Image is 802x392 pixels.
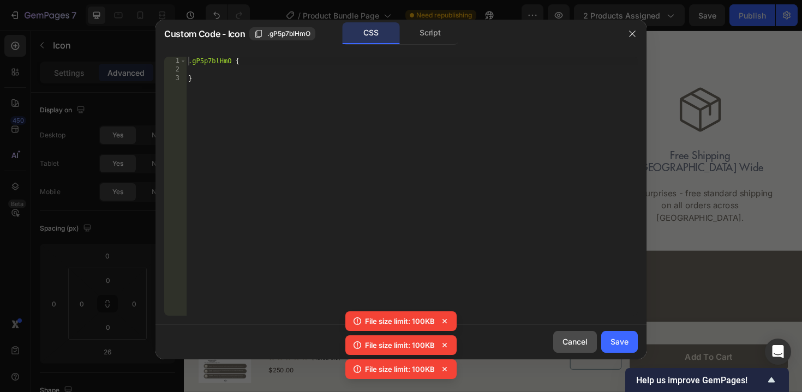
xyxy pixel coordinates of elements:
button: Show survey - Help us improve GemPages! [636,373,778,387]
p: Proudly owned and designed in [GEOGRAPHIC_DATA]. [28,153,188,179]
p: No surprises - free standard shipping on all orders across [GEOGRAPHIC_DATA]. [466,166,626,205]
span: Help us improve GemPages! [636,375,765,385]
p: File size limit: 100KB [365,316,435,327]
div: Add to cart [530,339,581,352]
div: $250.00 [88,356,404,365]
p: Tailored for French Bulldogs [248,126,408,140]
button: increment [449,333,463,359]
button: .gP5p7blHmO [249,27,315,40]
div: Cancel [562,336,588,347]
p: File size limit: 100KB [365,364,435,375]
input: quantity [423,333,449,359]
div: Script [402,22,459,44]
button: Add to cart [472,333,639,359]
h2: frequently asked questions [110,274,545,300]
span: .gP5p7blHmO [267,29,310,39]
p: Free Shipping [GEOGRAPHIC_DATA] Wide [466,126,626,153]
button: Save [601,331,638,353]
button: Cancel [553,331,597,353]
span: Custom Code - Icon [164,27,245,40]
p: (Rated 5.0) [135,343,165,349]
p: Australian Owned [28,126,188,140]
div: Open Intercom Messenger [765,339,791,365]
p: File size limit: 100KB [365,340,435,351]
div: CSS [343,22,400,44]
button: decrement [409,333,423,359]
p: Designed for compact builds with premium comfort and fit in mind. [248,153,408,179]
div: 3 [164,74,187,83]
div: 1 [164,57,187,65]
div: 2 [164,65,187,74]
div: Save [611,336,629,347]
h1: FX Essentials Set [88,327,404,342]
